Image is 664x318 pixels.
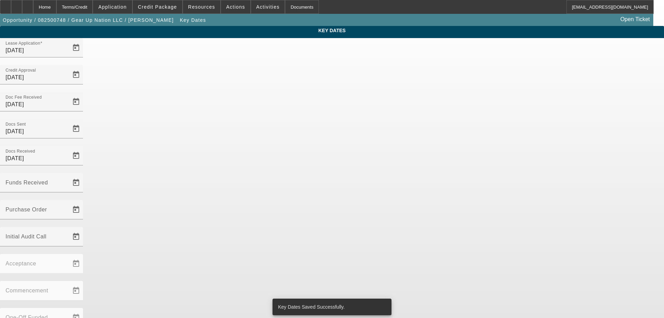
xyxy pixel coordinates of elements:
[98,4,127,10] span: Application
[69,41,83,55] button: Open calendar
[6,149,35,154] mat-label: Docs Received
[69,149,83,163] button: Open calendar
[93,0,132,13] button: Application
[69,95,83,109] button: Open calendar
[133,0,182,13] button: Credit Package
[180,17,206,23] span: Key Dates
[618,13,653,25] a: Open Ticket
[273,299,389,315] div: Key Dates Saved Successfully.
[226,4,245,10] span: Actions
[183,0,220,13] button: Resources
[6,207,47,212] mat-label: Purchase Order
[6,288,48,293] mat-label: Commencement
[6,122,26,127] mat-label: Docs Sent
[188,4,215,10] span: Resources
[69,122,83,136] button: Open calendar
[69,68,83,82] button: Open calendar
[256,4,280,10] span: Activities
[69,176,83,190] button: Open calendar
[5,28,659,33] span: Key Dates
[6,41,40,46] mat-label: Lease Application
[69,230,83,244] button: Open calendar
[6,180,48,185] mat-label: Funds Received
[251,0,285,13] button: Activities
[6,261,36,266] mat-label: Acceptance
[6,68,36,73] mat-label: Credit Approval
[178,14,208,26] button: Key Dates
[69,203,83,217] button: Open calendar
[138,4,177,10] span: Credit Package
[6,95,42,100] mat-label: Doc Fee Received
[6,234,46,239] mat-label: Initial Audit Call
[3,17,174,23] span: Opportunity / 082500748 / Gear Up Nation LLC / [PERSON_NAME]
[221,0,250,13] button: Actions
